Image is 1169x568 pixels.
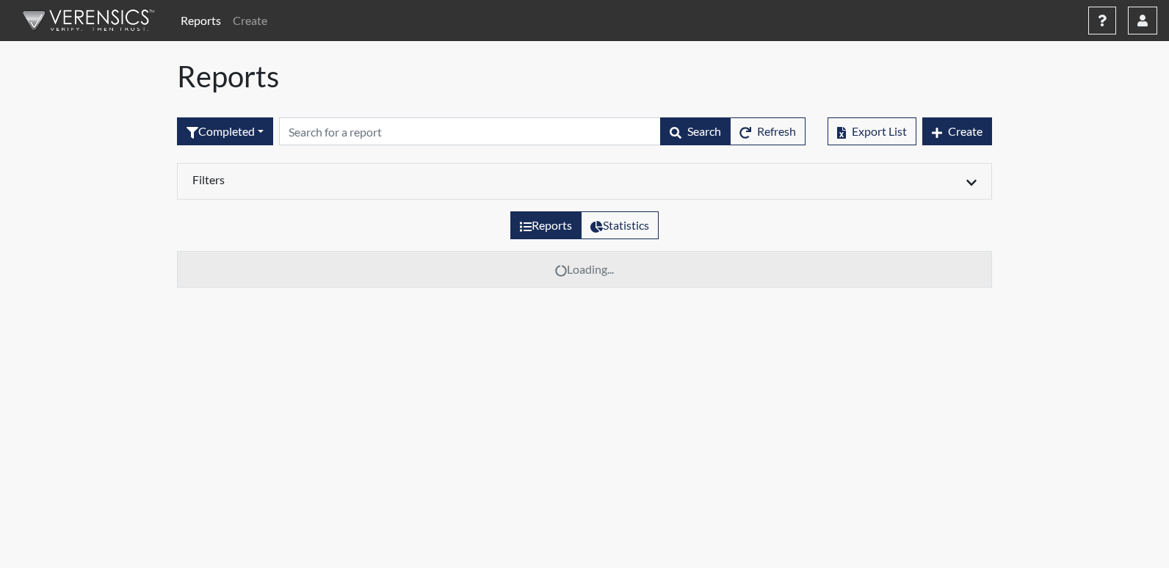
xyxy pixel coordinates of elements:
[177,59,992,94] h1: Reports
[730,117,806,145] button: Refresh
[192,172,573,186] h6: Filters
[175,6,227,35] a: Reports
[279,117,661,145] input: Search by Registration ID, Interview Number, or Investigation Name.
[948,124,982,138] span: Create
[510,211,582,239] label: View the list of reports
[178,252,992,288] td: Loading...
[687,124,721,138] span: Search
[177,117,273,145] div: Filter by interview status
[757,124,796,138] span: Refresh
[227,6,273,35] a: Create
[828,117,916,145] button: Export List
[177,117,273,145] button: Completed
[581,211,659,239] label: View statistics about completed interviews
[852,124,907,138] span: Export List
[181,172,988,190] div: Click to expand/collapse filters
[922,117,992,145] button: Create
[660,117,731,145] button: Search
